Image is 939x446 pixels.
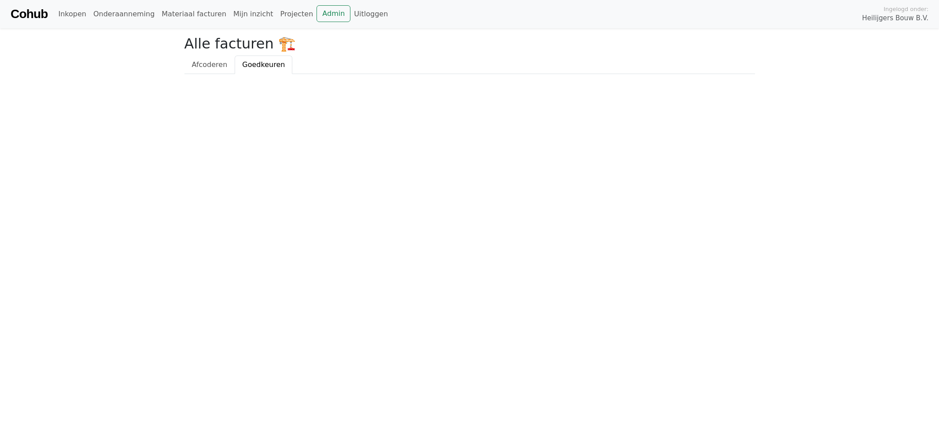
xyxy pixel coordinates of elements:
[158,5,230,23] a: Materiaal facturen
[11,4,48,25] a: Cohub
[235,56,292,74] a: Goedkeuren
[184,35,755,52] h2: Alle facturen 🏗️
[55,5,89,23] a: Inkopen
[192,60,228,69] span: Afcoderen
[317,5,350,22] a: Admin
[277,5,317,23] a: Projecten
[184,56,235,74] a: Afcoderen
[90,5,158,23] a: Onderaanneming
[884,5,928,13] span: Ingelogd onder:
[230,5,277,23] a: Mijn inzicht
[862,13,928,23] span: Heilijgers Bouw B.V.
[350,5,391,23] a: Uitloggen
[242,60,285,69] span: Goedkeuren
